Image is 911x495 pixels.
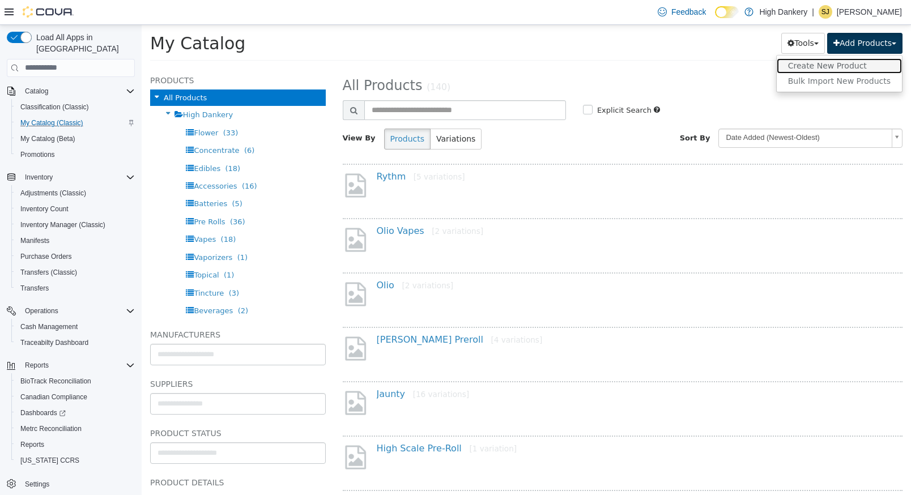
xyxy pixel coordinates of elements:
a: Feedback [653,1,710,23]
a: Traceabilty Dashboard [16,336,93,349]
h5: Suppliers [8,352,184,366]
h5: Product Details [8,451,184,464]
button: Manifests [11,233,139,249]
a: Cash Management [16,320,82,334]
button: Promotions [11,147,139,163]
button: My Catalog (Beta) [11,131,139,147]
button: Add Products [686,8,761,29]
span: Inventory Manager (Classic) [16,218,135,232]
img: Cova [23,6,74,18]
a: Adjustments (Classic) [16,186,91,200]
button: Reports [20,359,53,372]
span: Purchase Orders [16,250,135,263]
span: Canadian Compliance [16,390,135,404]
span: Operations [25,306,58,315]
span: Vaporizers [52,228,91,237]
a: Date Added (Newest-Oldest) [577,104,761,123]
span: (16) [100,157,116,165]
span: Transfers [20,284,49,293]
span: Settings [20,476,135,490]
a: Inventory Manager (Classic) [16,218,110,232]
span: Settings [25,480,49,489]
span: Reports [20,359,135,372]
a: Settings [20,477,54,491]
small: [4 variations] [349,310,401,319]
a: My Catalog (Classic) [16,116,88,130]
button: Operations [2,303,139,319]
span: Adjustments (Classic) [16,186,135,200]
a: Olio[2 variations] [235,255,312,266]
button: Catalog [2,83,139,99]
small: (140) [285,57,309,67]
small: [1 variation] [327,419,375,428]
span: My Catalog (Classic) [20,118,83,127]
span: Concentrate [52,121,97,130]
button: Metrc Reconciliation [11,421,139,437]
span: Transfers (Classic) [20,268,77,277]
span: Adjustments (Classic) [20,189,86,198]
span: My Catalog (Beta) [16,132,135,146]
small: [16 variations] [271,365,327,374]
button: My Catalog (Classic) [11,115,139,131]
a: Metrc Reconciliation [16,422,86,436]
span: (3) [87,264,97,272]
p: High Dankery [759,5,807,19]
button: Inventory Count [11,201,139,217]
span: Promotions [20,150,55,159]
span: Sort By [538,109,569,117]
span: Operations [20,304,135,318]
small: [2 variations] [290,202,342,211]
button: Adjustments (Classic) [11,185,139,201]
span: (1) [82,246,92,254]
span: Reports [25,361,49,370]
a: Bulk Import New Products [635,49,760,64]
a: Dashboards [11,405,139,421]
small: [5 variations] [272,147,323,156]
button: Reports [11,437,139,453]
span: Catalog [25,87,48,96]
input: Dark Mode [715,6,739,18]
span: (33) [82,104,97,112]
button: Catalog [20,84,53,98]
button: Classification (Classic) [11,99,139,115]
button: Settings [2,475,139,492]
button: Variations [288,104,340,125]
span: Promotions [16,148,135,161]
button: [US_STATE] CCRS [11,453,139,468]
span: View By [201,109,234,117]
button: Operations [20,304,63,318]
span: My Catalog [8,8,104,28]
span: Pre Rolls [52,193,83,201]
span: Manifests [16,234,135,247]
span: Reports [20,440,44,449]
span: SJ [821,5,829,19]
h5: Product Status [8,402,184,415]
a: My Catalog (Beta) [16,132,80,146]
button: Canadian Compliance [11,389,139,405]
a: Manifests [16,234,54,247]
span: Load All Apps in [GEOGRAPHIC_DATA] [32,32,135,54]
span: Traceabilty Dashboard [16,336,135,349]
span: Tincture [52,264,82,272]
a: Transfers (Classic) [16,266,82,279]
img: missing-image.png [201,419,227,446]
button: Products [242,104,289,125]
span: Metrc Reconciliation [20,424,82,433]
span: Purchase Orders [20,252,72,261]
a: Purchase Orders [16,250,76,263]
p: [PERSON_NAME] [837,5,902,19]
span: Feedback [671,6,706,18]
img: missing-image.png [201,310,227,338]
span: Dashboards [20,408,66,417]
button: Transfers (Classic) [11,264,139,280]
span: (18) [83,139,99,148]
span: High Dankery [41,86,91,94]
span: Classification (Classic) [20,103,89,112]
a: Rythm[5 variations] [235,146,323,157]
span: Catalog [20,84,135,98]
a: Promotions [16,148,59,161]
a: Classification (Classic) [16,100,93,114]
span: My Catalog (Classic) [16,116,135,130]
span: Cash Management [16,320,135,334]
